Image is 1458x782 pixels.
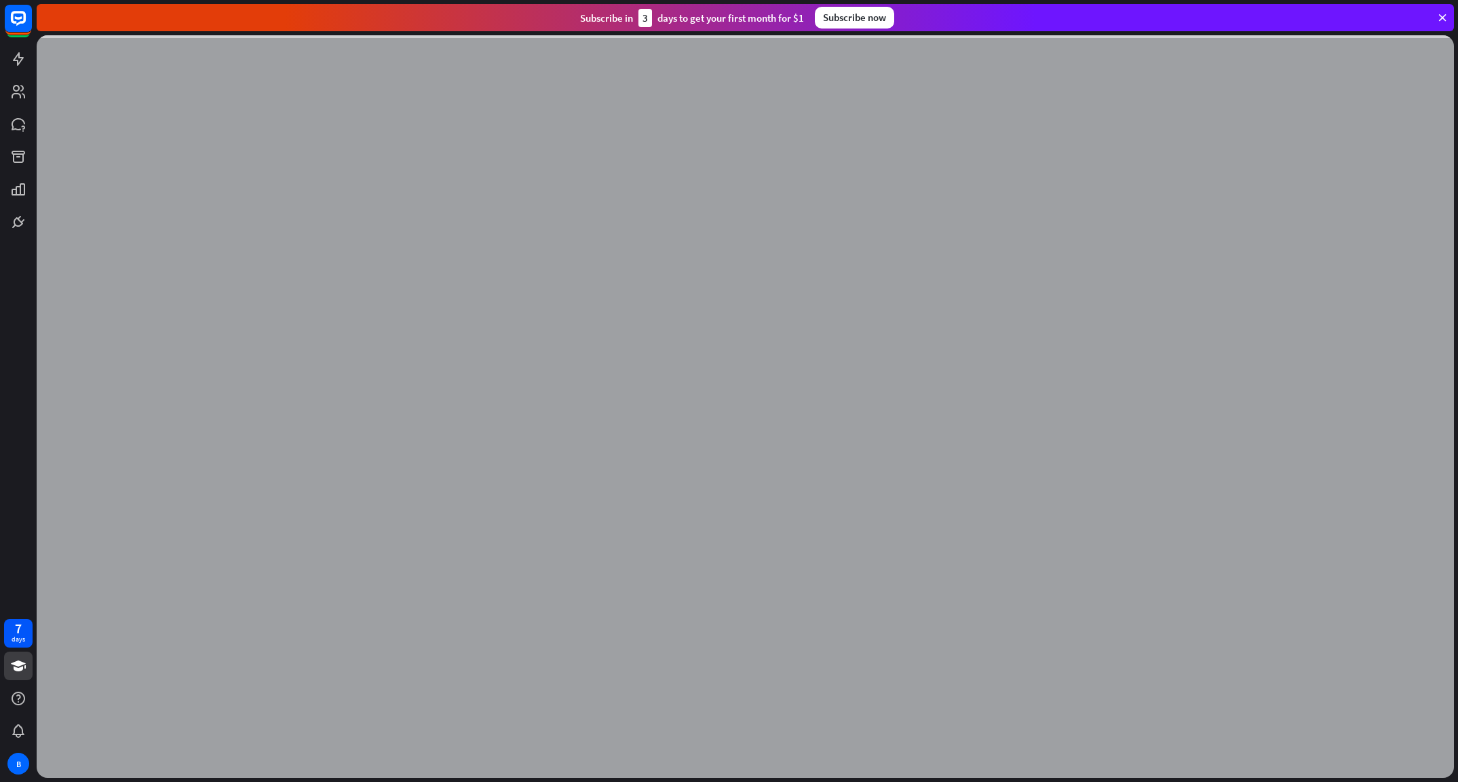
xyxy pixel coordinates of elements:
[580,9,804,27] div: Subscribe in days to get your first month for $1
[12,635,25,644] div: days
[4,619,33,648] a: 7 days
[638,9,652,27] div: 3
[7,753,29,775] div: B
[815,7,894,29] div: Subscribe now
[15,622,22,635] div: 7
